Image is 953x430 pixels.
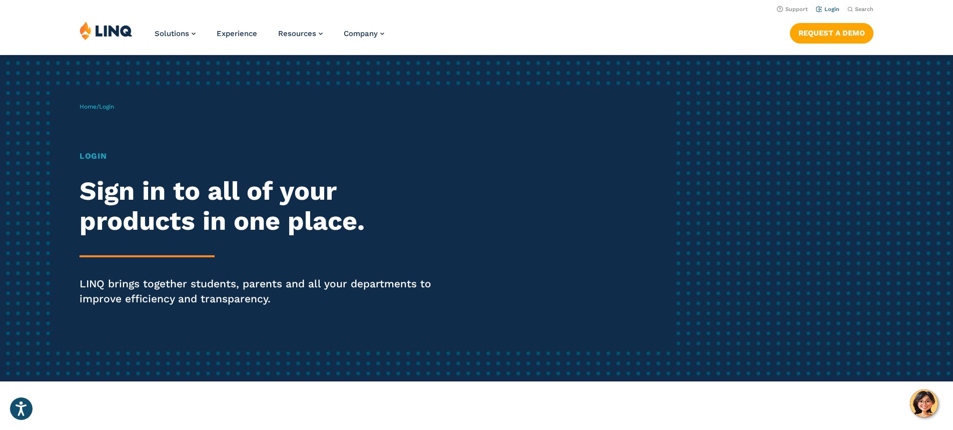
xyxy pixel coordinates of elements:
p: LINQ brings together students, parents and all your departments to improve efficiency and transpa... [80,276,447,306]
h1: Login [80,150,447,162]
a: Solutions [155,29,196,38]
a: Experience [217,29,257,38]
h2: Sign in to all of your products in one place. [80,176,447,236]
span: Login [99,103,114,110]
img: LINQ | K‑12 Software [80,21,133,40]
nav: Primary Navigation [155,21,384,54]
a: Resources [278,29,323,38]
nav: Button Navigation [790,21,873,43]
a: Home [80,103,97,110]
span: Solutions [155,29,189,38]
span: Company [344,29,378,38]
button: Hello, have a question? Let’s chat. [910,389,938,417]
a: Login [816,6,839,13]
a: Company [344,29,384,38]
span: Resources [278,29,316,38]
span: Search [855,6,873,13]
a: Support [777,6,808,13]
span: / [80,103,114,110]
button: Open Search Bar [847,6,873,13]
a: Request a Demo [790,23,873,43]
